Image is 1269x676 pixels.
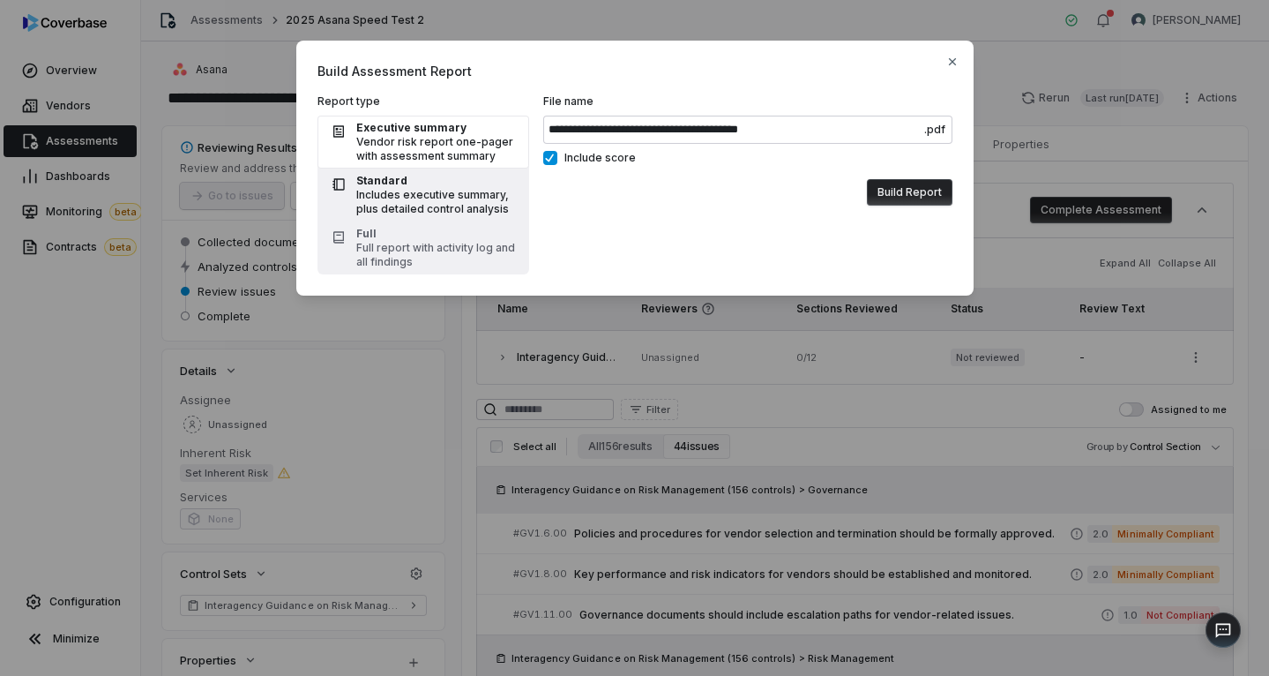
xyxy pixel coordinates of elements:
[867,179,952,206] button: Build Report
[543,116,952,144] input: File name.pdf
[356,121,519,135] div: Executive summary
[564,151,636,165] span: Include score
[317,62,952,80] span: Build Assessment Report
[356,188,519,216] div: Includes executive summary, plus detailed control analysis
[356,135,519,163] div: Vendor risk report one-pager with assessment summary
[924,123,945,137] span: .pdf
[356,174,519,188] div: Standard
[543,94,952,144] label: File name
[317,94,529,109] label: Report type
[356,227,519,241] div: Full
[356,241,519,269] div: Full report with activity log and all findings
[543,151,557,165] button: Include score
